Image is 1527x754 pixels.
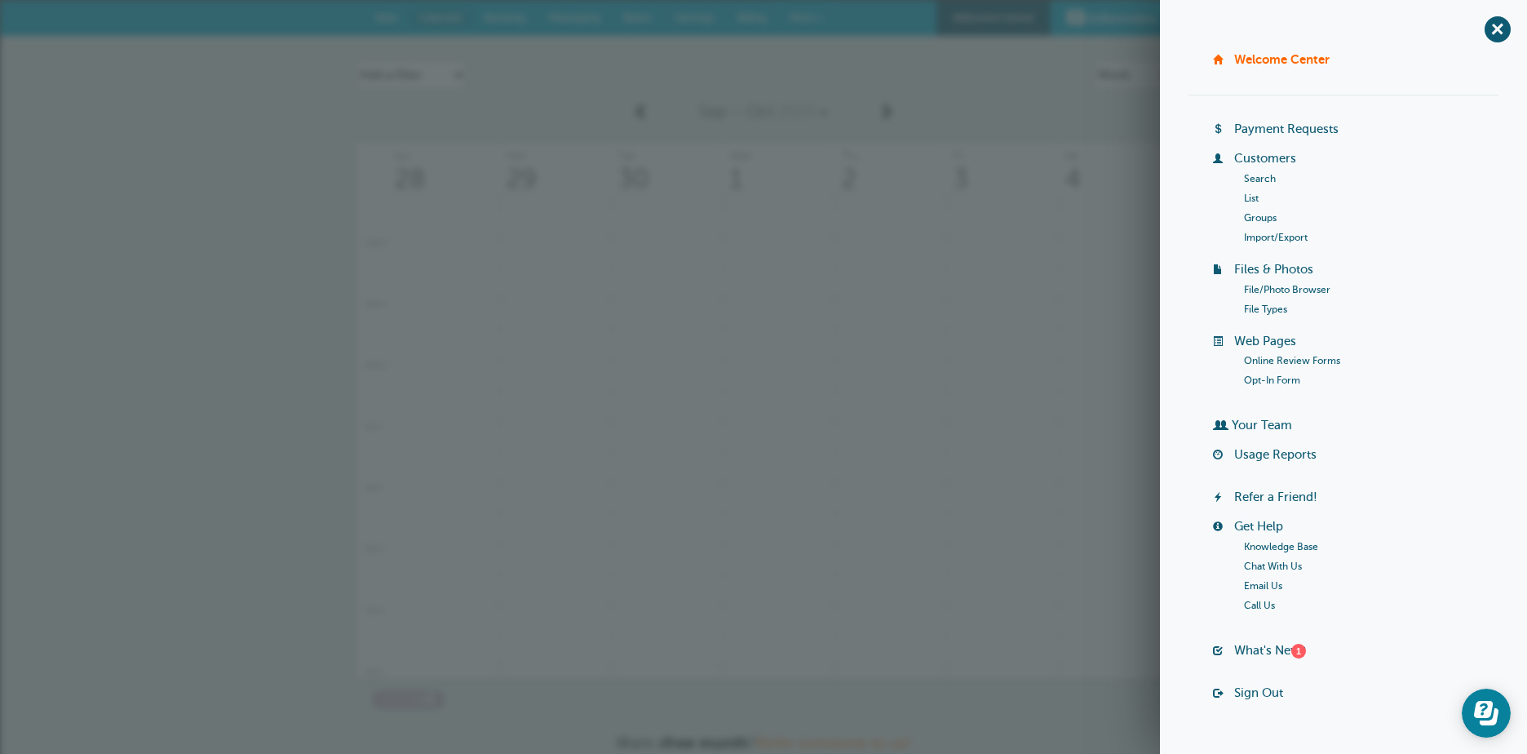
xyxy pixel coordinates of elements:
span: 1 [724,164,834,195]
a: Your Team [1232,419,1292,432]
span: Wed [724,143,834,164]
span: + [1479,11,1516,47]
span: 4 [1059,164,1171,195]
span: Calendar [419,11,463,24]
a: Refer someone to us! [756,734,911,752]
span: Messaging [548,11,600,24]
a: Search [1244,173,1276,184]
div: 4pm [365,605,387,615]
a: Sign Out [1234,686,1283,699]
span: 28 [388,164,499,195]
div: 1pm [365,421,387,432]
div: 5pm [365,666,387,676]
a: Call Us [1244,600,1275,611]
a: Usage Reports [1234,448,1317,461]
a: Import/Export [1244,232,1308,243]
iframe: Resource center [1462,689,1511,738]
span: 3 [947,164,1058,195]
span: 30 [612,164,723,195]
strong: free month [665,734,749,752]
a: What's New? [1234,644,1306,657]
a: Calendar [409,7,473,29]
span: More [790,11,815,24]
span: Sep – Oct [699,102,774,121]
a: Groups [1244,212,1277,224]
a: Get Help [1234,520,1283,533]
a: Web Pages [1234,335,1296,348]
span: New [375,11,398,24]
a: Welcome Center [1234,52,1330,66]
span: Billing [737,11,767,24]
a: Knowledge Base [1244,541,1318,552]
div: 3pm [365,543,387,554]
a: Grid Size [372,690,445,707]
span: Tue [612,143,723,164]
a: File/Photo Browser [1244,284,1330,295]
a: Email Us [1244,580,1282,592]
a: Chat With Us [1244,561,1302,572]
span: Settings [675,11,715,24]
a: Online Review Forms [1244,355,1340,366]
a: Refer a Friend! [1234,490,1317,503]
a: Files & Photos [1234,263,1313,276]
div: 11am [365,299,387,309]
a: Opt-In Form [1244,375,1300,386]
div: 12pm [365,360,387,370]
div: 1 [1291,644,1306,659]
span: Thu [835,143,946,164]
span: Sun [388,143,499,164]
span: Mon [500,143,611,164]
span: Sat [1059,143,1171,164]
span: Blasts [623,11,652,24]
p: Want a ? [356,734,1171,752]
a: Payment Requests [1234,122,1339,135]
a: List [1244,193,1259,204]
span: 2 [835,164,946,195]
a: Sep – Oct 2025 [658,94,869,130]
div: 10am [365,237,387,248]
span: Booking [485,11,525,24]
span: 29 [500,164,611,195]
span: 2025 [778,102,816,121]
a: File Types [1244,304,1287,315]
a: Customers [1234,152,1296,165]
div: 2pm [365,482,387,493]
span: Fri [947,143,1058,164]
